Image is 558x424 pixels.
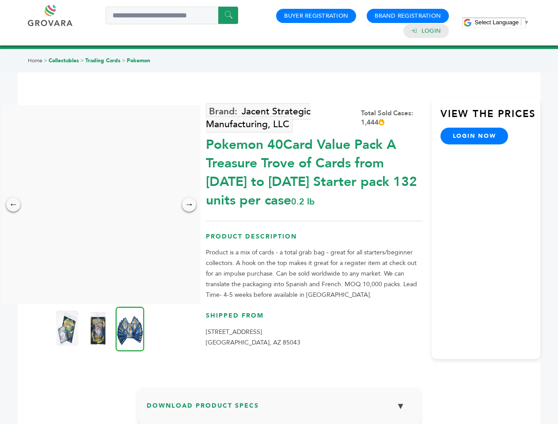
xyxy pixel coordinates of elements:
[284,12,348,20] a: Buyer Registration
[206,232,423,248] h3: Product Description
[440,128,509,144] a: login now
[147,397,412,422] h3: Download Product Specs
[6,197,20,212] div: ←
[127,57,150,64] a: Pokemon
[291,196,315,208] span: 0.2 lb
[524,19,529,26] span: ▼
[206,247,423,300] p: Product is a mix of cards - a total grab bag - great for all starters/beginner collectors. A hook...
[206,327,423,348] p: [STREET_ADDRESS] [GEOGRAPHIC_DATA], AZ 85043
[87,310,109,346] img: Pokemon 40-Card Value Pack – A Treasure Trove of Cards from 1996 to 2024 - Starter pack! 132 unit...
[28,57,42,64] a: Home
[56,310,78,346] img: Pokemon 40-Card Value Pack – A Treasure Trove of Cards from 1996 to 2024 - Starter pack! 132 unit...
[85,57,121,64] a: Trading Cards
[206,103,311,132] a: Jacent Strategic Manufacturing, LLC
[474,19,519,26] span: Select Language
[206,131,423,210] div: Pokemon 40Card Value Pack A Treasure Trove of Cards from [DATE] to [DATE] Starter pack 132 units ...
[106,7,238,24] input: Search a product or brand...
[474,19,529,26] a: Select Language​
[49,57,79,64] a: Collectables
[361,109,423,127] div: Total Sold Cases: 1,444
[206,311,423,327] h3: Shipped From
[390,397,412,416] button: ▼
[122,57,125,64] span: >
[116,307,144,351] img: Pokemon 40-Card Value Pack – A Treasure Trove of Cards from 1996 to 2024 - Starter pack! 132 unit...
[375,12,441,20] a: Brand Registration
[182,197,196,212] div: →
[440,107,540,128] h3: View the Prices
[44,57,47,64] span: >
[80,57,84,64] span: >
[421,27,441,35] a: Login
